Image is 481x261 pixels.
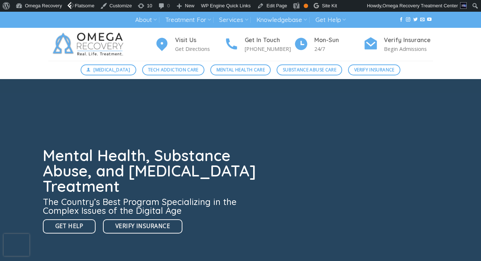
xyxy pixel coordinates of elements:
[115,221,170,231] span: Verify Insurance
[399,17,403,22] a: Follow on Facebook
[175,36,224,45] h4: Visit Us
[175,45,224,53] p: Get Directions
[142,64,205,75] a: Tech Addiction Care
[406,17,410,22] a: Follow on Instagram
[420,17,425,22] a: Send us an email
[315,13,346,27] a: Get Help
[224,36,294,53] a: Get In Touch [PHONE_NUMBER]
[93,66,130,73] span: [MEDICAL_DATA]
[363,36,433,53] a: Verify Insurance Begin Admissions
[103,219,182,234] a: Verify Insurance
[256,13,307,27] a: Knowledgebase
[245,36,294,45] h4: Get In Touch
[4,234,29,256] iframe: reCAPTCHA
[304,4,308,8] div: OK
[165,13,211,27] a: Treatment For
[155,36,224,53] a: Visit Us Get Directions
[55,221,84,231] span: Get Help
[245,45,294,53] p: [PHONE_NUMBER]
[384,45,433,53] p: Begin Admissions
[43,197,260,215] h3: The Country’s Best Program Specializing in the Complex Issues of the Digital Age
[148,66,199,73] span: Tech Addiction Care
[277,64,342,75] a: Substance Abuse Care
[219,13,248,27] a: Services
[48,28,131,61] img: Omega Recovery
[43,148,260,194] h1: Mental Health, Substance Abuse, and [MEDICAL_DATA] Treatment
[322,3,337,8] span: Site Kit
[81,64,136,75] a: [MEDICAL_DATA]
[427,17,432,22] a: Follow on YouTube
[283,66,336,73] span: Substance Abuse Care
[314,36,363,45] h4: Mon-Sun
[43,219,96,234] a: Get Help
[384,36,433,45] h4: Verify Insurance
[210,64,271,75] a: Mental Health Care
[354,66,395,73] span: Verify Insurance
[135,13,157,27] a: About
[217,66,265,73] span: Mental Health Care
[314,45,363,53] p: 24/7
[413,17,418,22] a: Follow on Twitter
[348,64,400,75] a: Verify Insurance
[382,3,458,8] span: Omega Recovery Treatment Center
